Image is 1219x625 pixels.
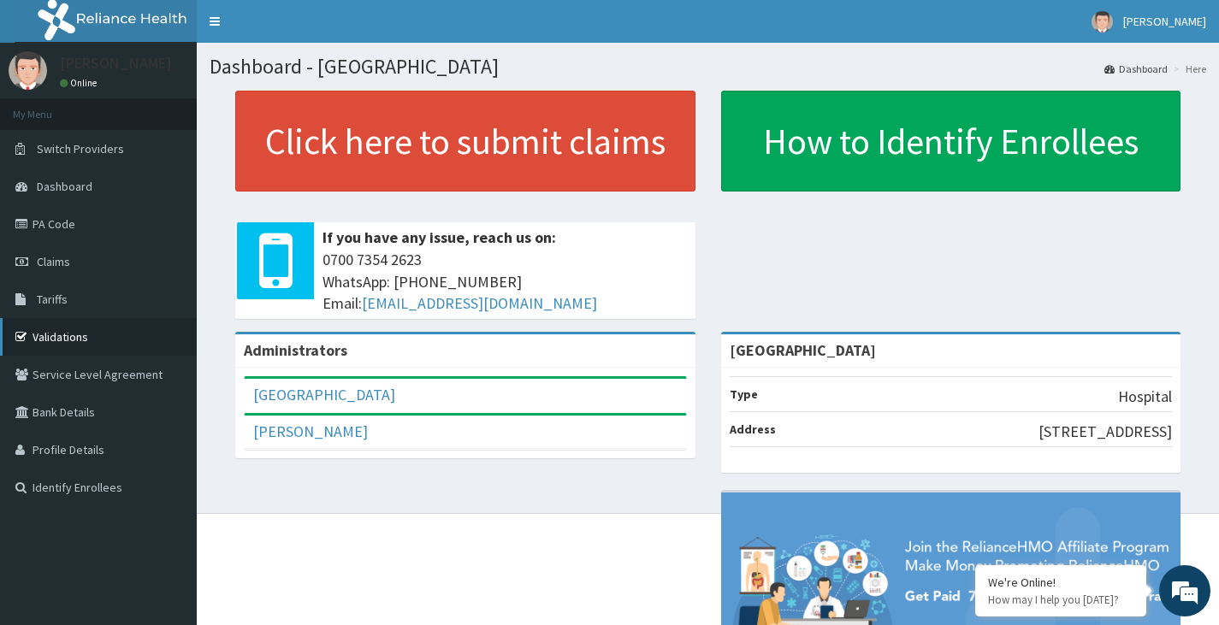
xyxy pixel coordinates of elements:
span: Switch Providers [37,141,124,156]
div: Minimize live chat window [281,9,322,50]
a: [PERSON_NAME] [253,422,368,441]
p: [STREET_ADDRESS] [1039,421,1172,443]
p: How may I help you today? [988,593,1133,607]
img: User Image [9,51,47,90]
b: If you have any issue, reach us on: [323,227,556,247]
h1: Dashboard - [GEOGRAPHIC_DATA] [210,56,1206,78]
b: Type [730,386,758,402]
a: [GEOGRAPHIC_DATA] [253,385,395,404]
img: d_794563401_company_1708531726252_794563401 [32,85,69,128]
div: Chat with us now [89,96,287,118]
span: Dashboard [37,179,92,194]
span: 0700 7354 2623 WhatsApp: [PHONE_NUMBER] Email: [323,249,687,315]
a: Click here to submit claims [235,91,695,192]
li: Here [1169,62,1206,76]
img: User Image [1092,11,1113,32]
span: [PERSON_NAME] [1123,14,1206,29]
span: Claims [37,254,70,269]
strong: [GEOGRAPHIC_DATA] [730,340,876,360]
p: Hospital [1118,386,1172,408]
span: Tariffs [37,292,68,307]
a: Dashboard [1104,62,1168,76]
span: We're online! [99,198,236,370]
a: How to Identify Enrollees [721,91,1181,192]
b: Address [730,422,776,437]
p: [PERSON_NAME] [60,56,172,71]
a: Online [60,77,101,89]
b: Administrators [244,340,347,360]
textarea: Type your message and hit 'Enter' [9,431,326,491]
a: [EMAIL_ADDRESS][DOMAIN_NAME] [362,293,597,313]
div: We're Online! [988,575,1133,590]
